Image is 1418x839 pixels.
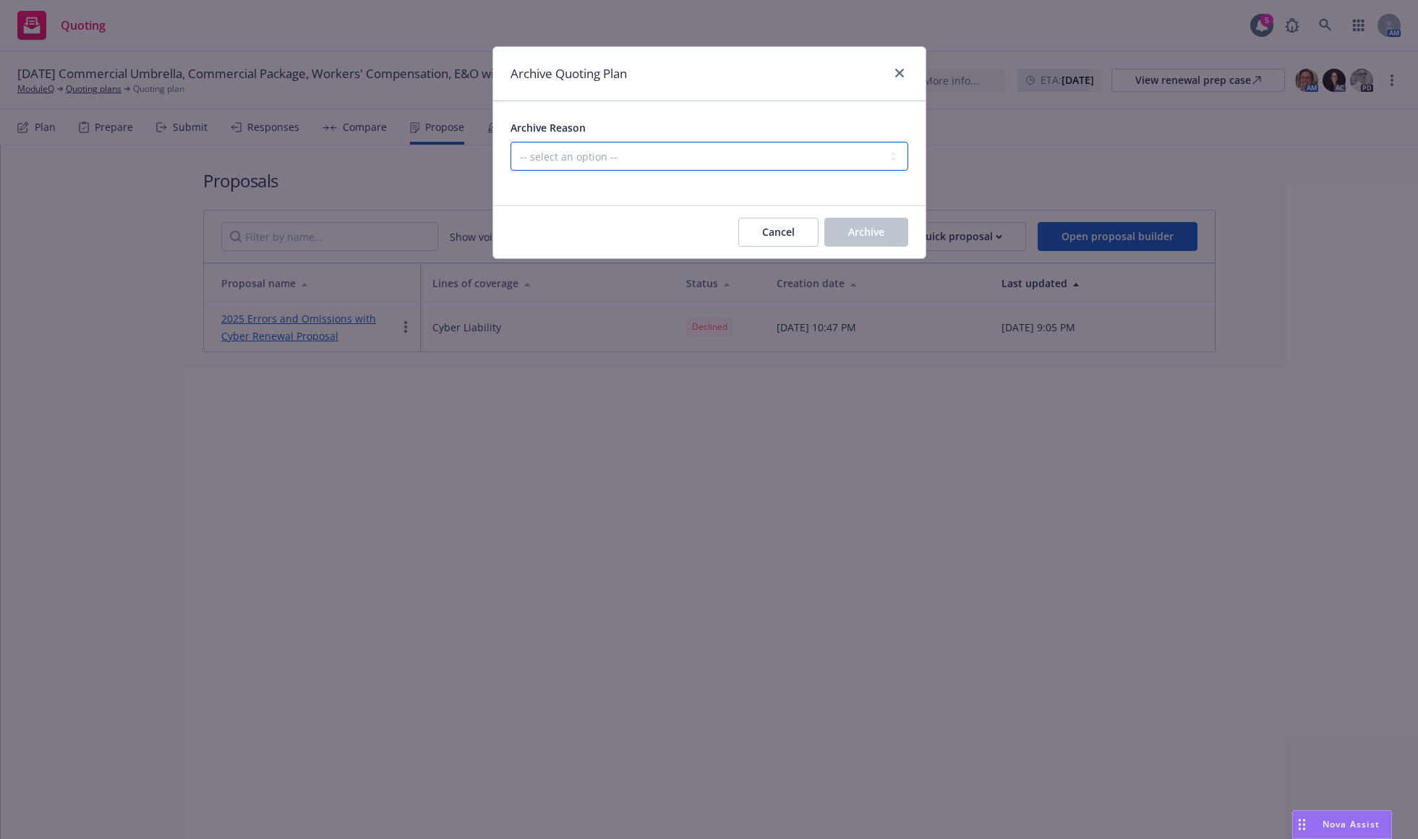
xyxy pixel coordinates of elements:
[1293,811,1311,838] div: Drag to move
[1323,818,1380,830] span: Nova Assist
[511,64,627,83] h1: Archive Quoting Plan
[891,64,908,82] a: close
[738,218,819,247] button: Cancel
[1292,810,1392,839] button: Nova Assist
[762,225,795,239] span: Cancel
[824,218,908,247] button: Archive
[848,225,884,239] span: Archive
[511,121,586,135] span: Archive Reason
